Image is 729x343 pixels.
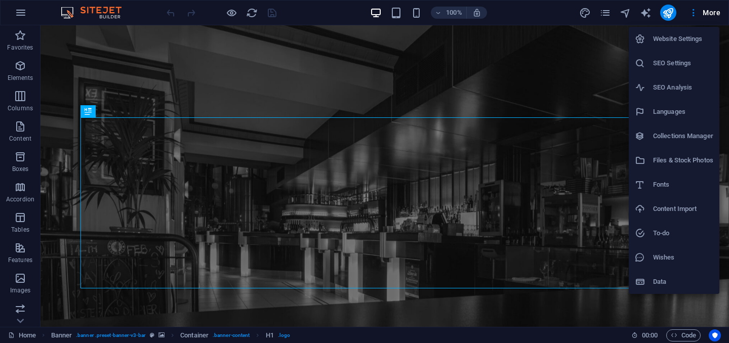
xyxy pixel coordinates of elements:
h6: SEO Settings [653,57,713,69]
h6: Content Import [653,203,713,215]
h6: Languages [653,106,713,118]
h6: Collections Manager [653,130,713,142]
h6: Website Settings [653,33,713,45]
h6: To-do [653,227,713,239]
h6: Files & Stock Photos [653,154,713,166]
h6: Fonts [653,179,713,191]
h6: Data [653,276,713,288]
h6: SEO Analysis [653,81,713,94]
h6: Wishes [653,251,713,264]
